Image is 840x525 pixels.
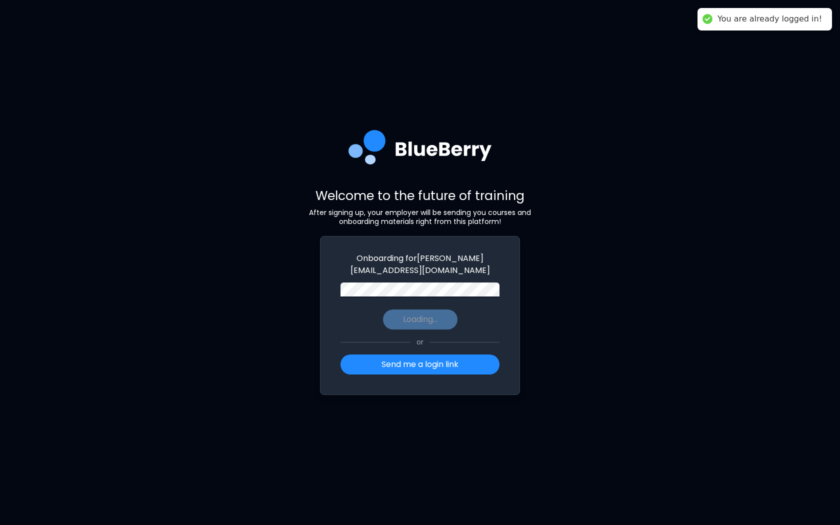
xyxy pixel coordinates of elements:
[295,187,545,204] p: Welcome to the future of training
[403,313,437,325] p: Loading...
[340,252,499,276] p: Onboarding for [PERSON_NAME][EMAIL_ADDRESS][DOMAIN_NAME]
[383,309,457,329] button: Loading...
[348,130,492,172] img: company logo
[410,337,429,346] span: or
[295,208,545,226] p: After signing up, your employer will be sending you courses and onboarding materials right from t...
[340,354,499,374] button: Send me a login link
[717,14,822,24] div: You are already logged in!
